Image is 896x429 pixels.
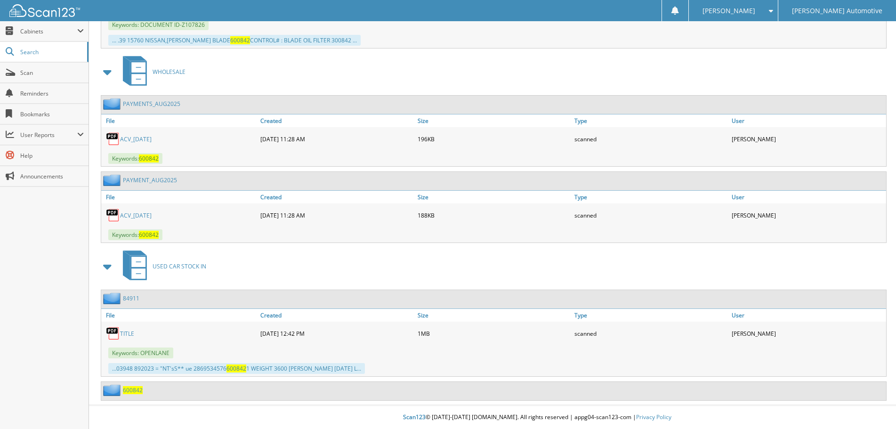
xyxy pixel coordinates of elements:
img: PDF.png [106,326,120,340]
div: ...03948 892023 = "NT'sS** ue 2869534576 1 WEIGHT 3600 [PERSON_NAME] [DATE] L... [108,363,365,374]
a: Size [415,114,572,127]
a: PAYMENT_AUG2025 [123,176,177,184]
a: Privacy Policy [636,413,671,421]
a: Size [415,309,572,322]
span: Keywords: DOCUMENT ID-Z107826 [108,19,209,30]
a: TITLE [120,330,134,338]
span: Scan [20,69,84,77]
a: 600842 [123,386,143,394]
img: folder2.png [103,384,123,396]
span: 600842 [139,231,159,239]
div: [PERSON_NAME] [729,130,886,148]
a: Type [572,114,729,127]
a: WHOLESALE [117,53,186,90]
iframe: Chat Widget [849,384,896,429]
span: Cabinets [20,27,77,35]
span: Keywords: OPENLANE [108,348,173,358]
span: 600842 [230,36,250,44]
a: ACV_[DATE] [120,135,152,143]
img: scan123-logo-white.svg [9,4,80,17]
span: Scan123 [403,413,426,421]
div: [DATE] 11:28 AM [258,206,415,225]
a: Type [572,309,729,322]
div: 196KB [415,130,572,148]
div: scanned [572,206,729,225]
a: Type [572,191,729,203]
a: File [101,191,258,203]
span: [PERSON_NAME] Automotive [792,8,882,14]
div: 188KB [415,206,572,225]
span: USED CAR STOCK IN [153,262,206,270]
a: File [101,114,258,127]
a: User [729,309,886,322]
div: scanned [572,324,729,343]
span: User Reports [20,131,77,139]
span: Keywords: [108,229,162,240]
div: 1MB [415,324,572,343]
span: WHOLESALE [153,68,186,76]
img: folder2.png [103,98,123,110]
a: Created [258,191,415,203]
span: Reminders [20,89,84,97]
img: PDF.png [106,208,120,222]
div: [DATE] 12:42 PM [258,324,415,343]
div: ... .39 15760 NISSAN,[PERSON_NAME] BLADE CONTROL# : BLADE OIL FILTER 300842 ... [108,35,361,46]
span: Announcements [20,172,84,180]
img: PDF.png [106,132,120,146]
div: [PERSON_NAME] [729,206,886,225]
img: folder2.png [103,174,123,186]
a: User [729,191,886,203]
span: Help [20,152,84,160]
div: scanned [572,130,729,148]
a: 84911 [123,294,139,302]
span: 600842 [226,364,246,372]
img: folder2.png [103,292,123,304]
span: [PERSON_NAME] [702,8,755,14]
span: Search [20,48,82,56]
div: [DATE] 11:28 AM [258,130,415,148]
a: Created [258,114,415,127]
a: PAYMENTS_AUG2025 [123,100,180,108]
span: Keywords: [108,153,162,164]
a: User [729,114,886,127]
a: USED CAR STOCK IN [117,248,206,285]
span: Bookmarks [20,110,84,118]
a: File [101,309,258,322]
div: [PERSON_NAME] [729,324,886,343]
div: © [DATE]-[DATE] [DOMAIN_NAME]. All rights reserved | appg04-scan123-com | [178,406,896,429]
a: ACV_[DATE] [120,211,152,219]
a: Created [258,309,415,322]
a: Size [415,191,572,203]
span: 600842 [139,154,159,162]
